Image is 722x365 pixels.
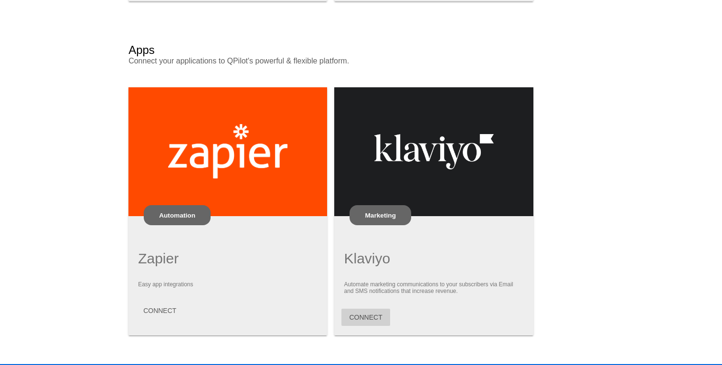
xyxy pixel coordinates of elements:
h1: Zapier [138,250,318,267]
span: CONNECT [349,313,382,321]
h2: Apps [128,43,155,57]
button: CONNECT [341,309,390,326]
button: CONNECT [136,302,184,319]
p: Easy app integrations [138,281,318,288]
p: Marketing [365,212,396,219]
p: Automation [159,212,195,219]
span: CONNECT [143,307,176,314]
p: Automate marketing communications to your subscribers via Email and SMS notifications that increa... [344,281,523,294]
h1: Klaviyo [344,250,523,267]
p: Connect your applications to QPilot's powerful & flexible platform. [128,57,424,65]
